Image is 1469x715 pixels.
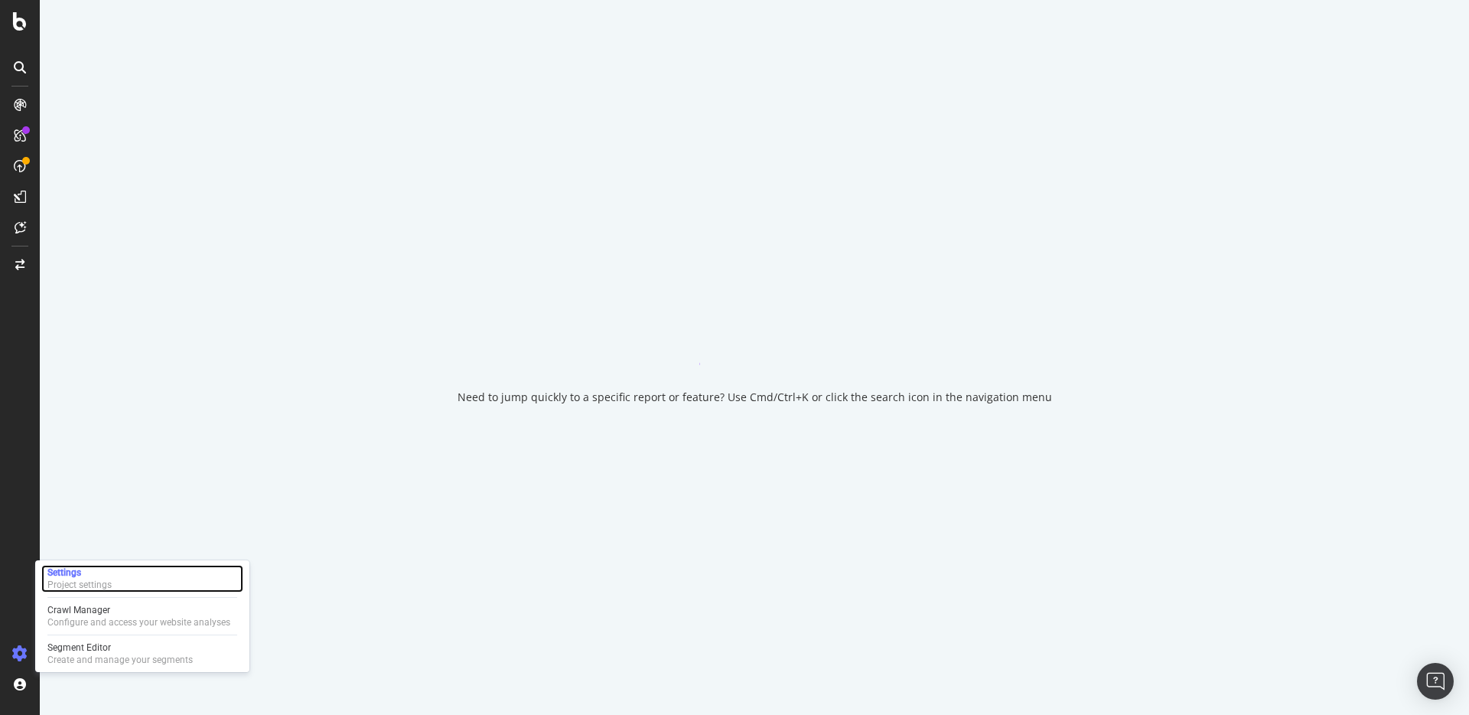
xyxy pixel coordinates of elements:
[47,604,230,616] div: Crawl Manager
[47,566,112,579] div: Settings
[458,390,1052,405] div: Need to jump quickly to a specific report or feature? Use Cmd/Ctrl+K or click the search icon in ...
[41,565,243,593] a: SettingsProject settings
[47,654,193,666] div: Create and manage your segments
[699,310,809,365] div: animation
[47,642,193,654] div: Segment Editor
[47,616,230,628] div: Configure and access your website analyses
[47,579,112,591] div: Project settings
[41,640,243,668] a: Segment EditorCreate and manage your segments
[41,602,243,630] a: Crawl ManagerConfigure and access your website analyses
[1417,663,1454,700] div: Open Intercom Messenger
